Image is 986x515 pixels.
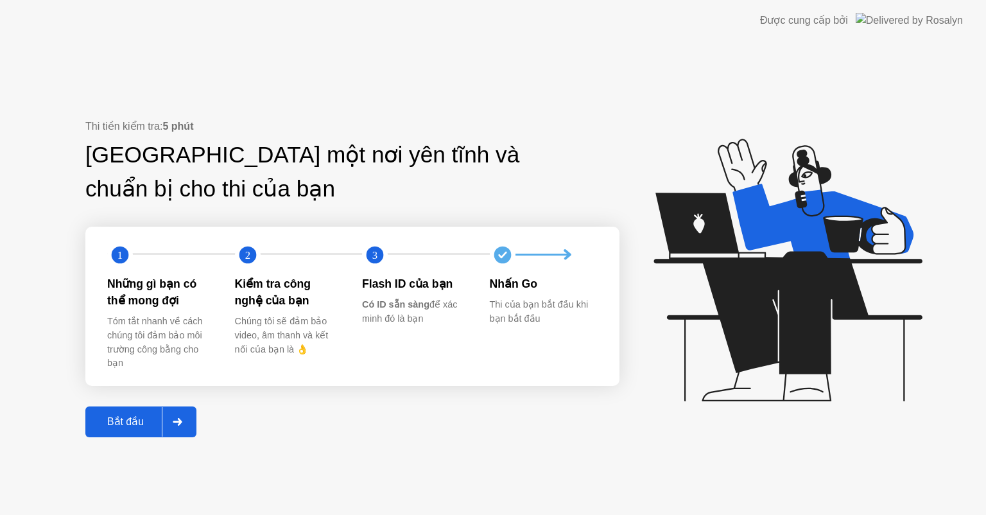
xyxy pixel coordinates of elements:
text: 3 [372,249,377,261]
div: [GEOGRAPHIC_DATA] một nơi yên tĩnh và chuẩn bị cho thi của bạn [85,138,538,206]
div: để xác minh đó là bạn [362,298,469,326]
div: Thi tiền kiểm tra: [85,119,619,134]
div: Được cung cấp bởi [760,13,848,28]
b: 5 phút [162,121,193,132]
div: Flash ID của bạn [362,275,469,292]
text: 2 [245,249,250,261]
div: Tóm tắt nhanh về cách chúng tôi đảm bảo môi trường công bằng cho bạn [107,315,214,370]
div: Kiểm tra công nghệ của bạn [235,275,342,310]
div: Thi của bạn bắt đầu khi bạn bắt đầu [490,298,597,326]
div: Chúng tôi sẽ đảm bảo video, âm thanh và kết nối của bạn là 👌 [235,315,342,356]
text: 1 [117,249,123,261]
b: Có ID sẵn sàng [362,299,429,310]
button: Bắt đầu [85,406,196,437]
div: Những gì bạn có thể mong đợi [107,275,214,310]
div: Bắt đầu [89,415,162,428]
div: Nhấn Go [490,275,597,292]
img: Delivered by Rosalyn [856,13,963,28]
